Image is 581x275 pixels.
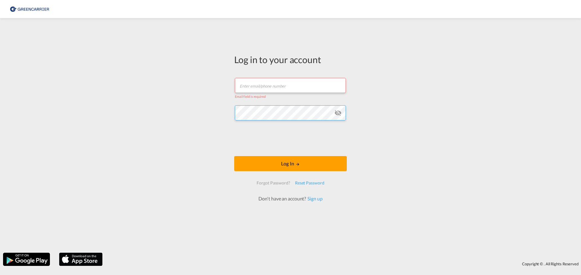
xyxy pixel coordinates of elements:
[245,126,336,150] iframe: reCAPTCHA
[2,252,51,267] img: google.png
[58,252,103,267] img: apple.png
[9,2,50,16] img: 609dfd708afe11efa14177256b0082fb.png
[235,94,266,98] span: Email field is required
[306,196,322,201] a: Sign up
[234,53,347,66] div: Log in to your account
[235,78,346,93] input: Enter email/phone number
[106,259,581,269] div: Copyright © . All Rights Reserved
[234,156,347,171] button: LOGIN
[254,177,292,188] div: Forgot Password?
[334,109,342,117] md-icon: icon-eye-off
[293,177,327,188] div: Reset Password
[252,195,329,202] div: Don't have an account?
